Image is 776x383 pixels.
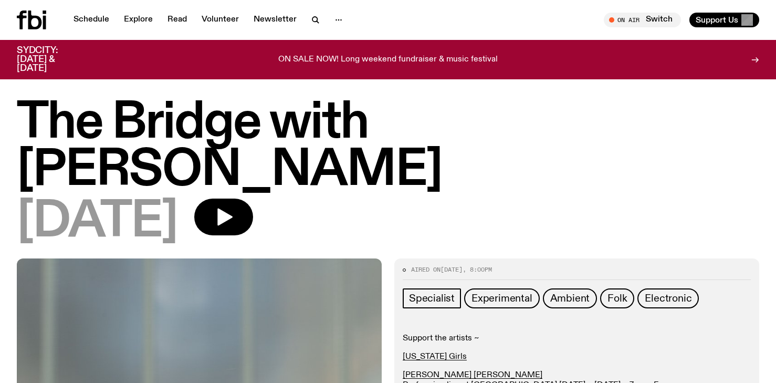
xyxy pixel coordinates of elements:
p: ON SALE NOW! Long weekend fundraiser & music festival [278,55,498,65]
span: Aired on [411,265,441,274]
a: Schedule [67,13,116,27]
span: Electronic [645,293,691,304]
a: [US_STATE] Girls [403,353,467,361]
span: Specialist [409,293,455,304]
a: Experimental [464,288,540,308]
a: Ambient [543,288,597,308]
a: Electronic [637,288,699,308]
span: , 8:00pm [463,265,492,274]
a: Folk [600,288,634,308]
span: Folk [607,293,627,304]
a: Newsletter [247,13,303,27]
h3: SYDCITY: [DATE] & [DATE] [17,46,84,73]
span: Support Us [696,15,738,25]
span: [DATE] [17,199,177,246]
a: Read [161,13,193,27]
a: Explore [118,13,159,27]
p: Support the artists ~ [403,334,751,344]
button: Support Us [689,13,759,27]
button: On AirSwitch [604,13,681,27]
span: Ambient [550,293,590,304]
a: Volunteer [195,13,245,27]
span: [DATE] [441,265,463,274]
a: Specialist [403,288,461,308]
h1: The Bridge with [PERSON_NAME] [17,100,759,194]
span: Experimental [471,293,532,304]
a: [PERSON_NAME] [PERSON_NAME] [403,371,542,379]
